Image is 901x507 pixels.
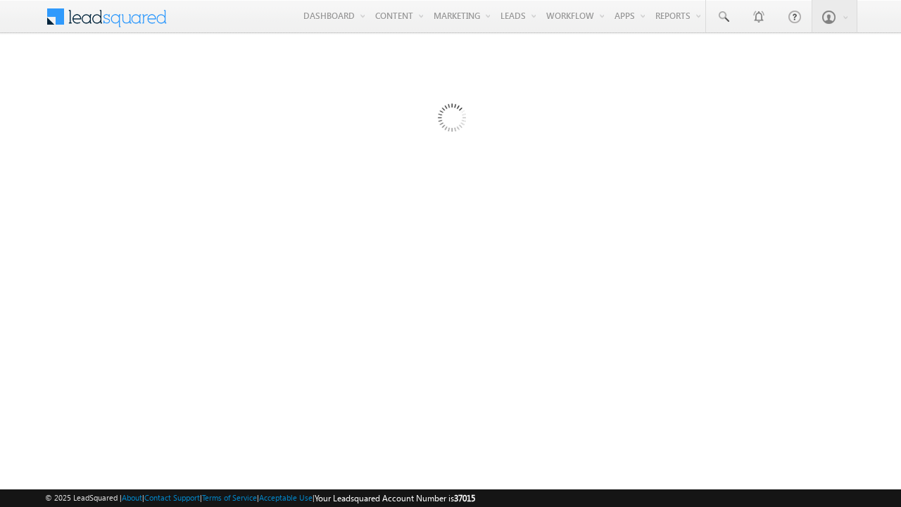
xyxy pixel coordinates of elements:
[259,493,313,502] a: Acceptable Use
[122,493,142,502] a: About
[378,47,524,193] img: Loading...
[315,493,475,503] span: Your Leadsquared Account Number is
[454,493,475,503] span: 37015
[202,493,257,502] a: Terms of Service
[144,493,200,502] a: Contact Support
[45,492,475,505] span: © 2025 LeadSquared | | | | |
